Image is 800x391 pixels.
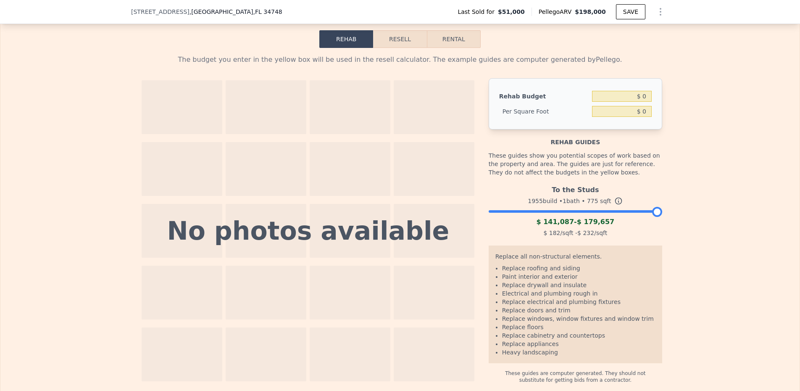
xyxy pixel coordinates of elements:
[502,306,655,314] li: Replace doors and trim
[502,314,655,323] li: Replace windows, window fixtures and window trim
[577,218,615,226] span: $ 179,657
[502,264,655,272] li: Replace roofing and siding
[652,3,669,20] button: Show Options
[539,8,575,16] span: Pellego ARV
[489,129,662,146] div: Rehab guides
[502,331,655,340] li: Replace cabinetry and countertops
[489,363,662,383] div: These guides are computer generated. They should not substitute for getting bids from a contractor.
[502,281,655,289] li: Replace drywall and insulate
[138,55,662,65] div: The budget you enter in the yellow box will be used in the resell calculator. The example guides ...
[495,252,655,264] div: Replace all non-structural elements.
[427,30,481,48] button: Rental
[489,227,662,239] div: /sqft - /sqft
[502,289,655,298] li: Electrical and plumbing rough in
[536,218,574,226] span: $ 141,087
[373,30,426,48] button: Resell
[502,340,655,348] li: Replace appliances
[253,8,282,15] span: , FL 34748
[587,198,598,204] span: 775
[489,195,662,207] div: 1955 build • 1 bath • sqft
[575,8,606,15] span: $198,000
[498,8,525,16] span: $51,000
[489,217,662,227] div: -
[502,298,655,306] li: Replace electrical and plumbing fixtures
[499,89,589,104] div: Rehab Budget
[577,230,594,236] span: $ 232
[458,8,498,16] span: Last Sold for
[502,323,655,331] li: Replace floors
[616,4,645,19] button: SAVE
[167,218,450,243] div: No photos available
[189,8,282,16] span: , [GEOGRAPHIC_DATA]
[499,104,589,119] div: Per Square Foot
[131,8,189,16] span: [STREET_ADDRESS]
[489,146,662,182] div: These guides show you potential scopes of work based on the property and area. The guides are jus...
[319,30,373,48] button: Rehab
[489,182,662,195] div: To the Studs
[543,230,560,236] span: $ 182
[502,348,655,357] li: Heavy landscaping
[502,272,655,281] li: Paint interior and exterior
